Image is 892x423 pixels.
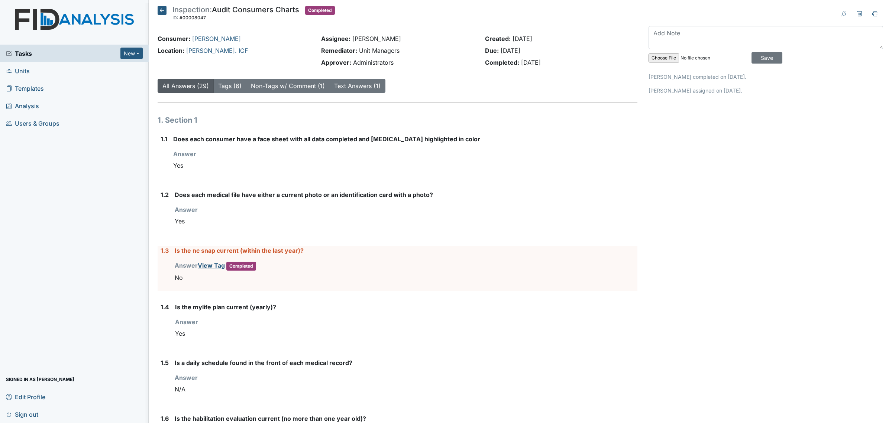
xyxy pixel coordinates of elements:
div: Yes [175,326,637,340]
strong: Completed: [485,59,519,66]
span: Users & Groups [6,117,59,129]
a: Text Answers (1) [334,82,381,90]
label: 1.6 [161,414,169,423]
input: Save [752,52,782,64]
strong: Location: [158,47,184,54]
strong: Answer [173,150,196,158]
strong: Due: [485,47,499,54]
span: Administrators [353,59,394,66]
label: Is the habilitation evaluation current (no more than one year old)? [175,414,366,423]
span: ID: [172,15,178,20]
label: Is a daily schedule found in the front of each medical record? [175,358,352,367]
div: Audit Consumers Charts [172,6,299,22]
h1: 1. Section 1 [158,114,637,126]
a: Non-Tags w/ Comment (1) [251,82,325,90]
button: Text Answers (1) [329,79,385,93]
span: Units [6,65,30,77]
span: #00008047 [180,15,206,20]
label: 1.1 [161,135,167,143]
div: No [175,271,637,285]
span: Unit Managers [359,47,400,54]
strong: Answer [175,206,198,213]
div: Yes [175,214,637,228]
strong: Answer [175,374,198,381]
span: Edit Profile [6,391,45,403]
strong: Remediator: [321,47,357,54]
span: Completed [226,262,256,271]
span: Signed in as [PERSON_NAME] [6,374,74,385]
span: [PERSON_NAME] [352,35,401,42]
p: [PERSON_NAME] assigned on [DATE]. [649,87,883,94]
strong: Answer [175,262,256,269]
div: N/A [175,382,637,396]
strong: Approver: [321,59,351,66]
span: Analysis [6,100,39,112]
span: Sign out [6,409,38,420]
label: 1.3 [161,246,169,255]
label: 1.5 [161,358,169,367]
span: [DATE] [501,47,520,54]
label: 1.2 [161,190,169,199]
strong: Consumer: [158,35,190,42]
a: All Answers (29) [162,82,209,90]
span: Templates [6,83,44,94]
strong: Created: [485,35,511,42]
a: View Tag [198,262,225,269]
label: Is the mylife plan current (yearly)? [175,303,276,311]
a: [PERSON_NAME]. ICF [186,47,248,54]
span: Completed [305,6,335,15]
span: [DATE] [513,35,532,42]
a: Tags (6) [218,82,242,90]
strong: Answer [175,318,198,326]
label: Does each medical file have either a current photo or an identification card with a photo? [175,190,433,199]
label: 1.4 [161,303,169,311]
button: New [120,48,143,59]
button: Tags (6) [213,79,246,93]
span: [DATE] [521,59,541,66]
a: Tasks [6,49,120,58]
label: Is the nc snap current (within the last year)? [175,246,304,255]
span: Inspection: [172,5,212,14]
div: Yes [173,158,637,172]
button: All Answers (29) [158,79,214,93]
p: [PERSON_NAME] completed on [DATE]. [649,73,883,81]
label: Does each consumer have a face sheet with all data completed and [MEDICAL_DATA] highlighted in color [173,135,480,143]
button: Non-Tags w/ Comment (1) [246,79,330,93]
strong: Assignee: [321,35,350,42]
a: [PERSON_NAME] [192,35,241,42]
